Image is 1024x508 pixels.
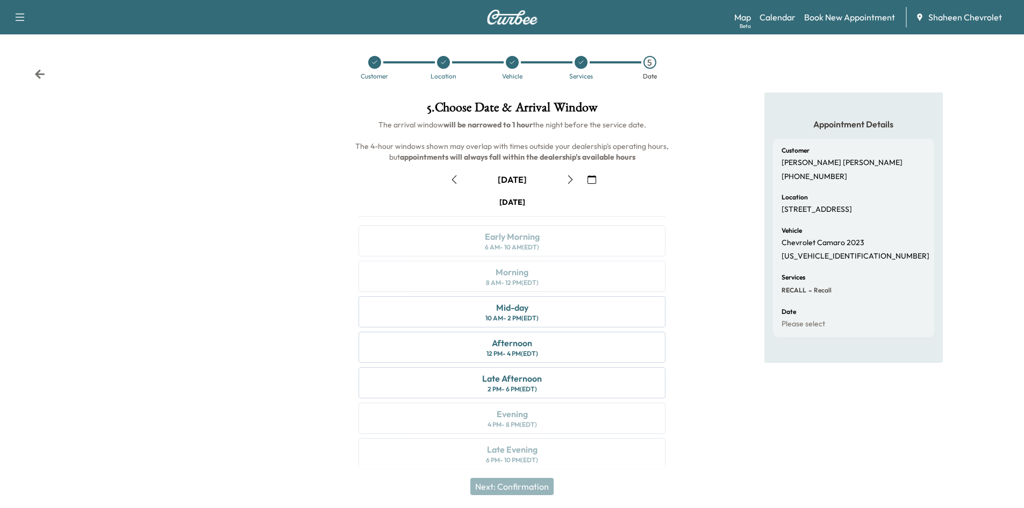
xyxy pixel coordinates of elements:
[773,118,934,130] h5: Appointment Details
[782,227,802,234] h6: Vehicle
[361,73,388,80] div: Customer
[812,286,832,295] span: Recall
[492,337,532,349] div: Afternoon
[782,158,903,168] p: [PERSON_NAME] [PERSON_NAME]
[782,319,825,329] p: Please select
[485,314,539,323] div: 10 AM - 2 PM (EDT)
[740,22,751,30] div: Beta
[782,252,929,261] p: [US_VEHICLE_IDENTIFICATION_NUMBER]
[782,205,852,214] p: [STREET_ADDRESS]
[782,238,864,248] p: Chevrolet Camaro 2023
[928,11,1002,24] span: Shaheen Chevrolet
[782,286,806,295] span: RECALL
[804,11,895,24] a: Book New Appointment
[431,73,456,80] div: Location
[486,10,538,25] img: Curbee Logo
[734,11,751,24] a: MapBeta
[400,152,635,162] b: appointments will always fall within the dealership's available hours
[643,56,656,69] div: 5
[643,73,657,80] div: Date
[482,372,542,385] div: Late Afternoon
[34,69,45,80] div: Back
[806,285,812,296] span: -
[443,120,533,130] b: will be narrowed to 1 hour
[496,301,528,314] div: Mid-day
[486,349,538,358] div: 12 PM - 4 PM (EDT)
[569,73,593,80] div: Services
[782,194,808,201] h6: Location
[760,11,796,24] a: Calendar
[350,101,674,119] h1: 5 . Choose Date & Arrival Window
[782,172,847,182] p: [PHONE_NUMBER]
[782,274,805,281] h6: Services
[782,147,810,154] h6: Customer
[488,385,537,393] div: 2 PM - 6 PM (EDT)
[499,197,525,208] div: [DATE]
[502,73,522,80] div: Vehicle
[498,174,527,185] div: [DATE]
[782,309,796,315] h6: Date
[355,120,670,162] span: The arrival window the night before the service date. The 4-hour windows shown may overlap with t...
